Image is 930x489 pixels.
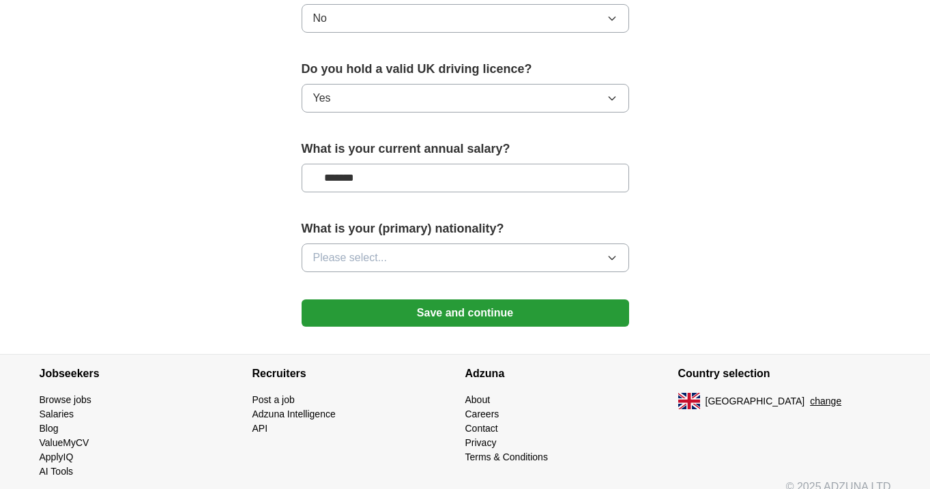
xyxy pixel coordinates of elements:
a: Terms & Conditions [465,451,548,462]
img: UK flag [678,393,700,409]
button: Yes [302,84,629,113]
a: AI Tools [40,466,74,477]
a: Browse jobs [40,394,91,405]
h4: Country selection [678,355,891,393]
a: Adzuna Intelligence [252,409,336,419]
a: Privacy [465,437,497,448]
a: ValueMyCV [40,437,89,448]
a: Post a job [252,394,295,405]
a: Contact [465,423,498,434]
span: No [313,10,327,27]
a: ApplyIQ [40,451,74,462]
button: Save and continue [302,299,629,327]
label: What is your (primary) nationality? [302,220,629,238]
label: What is your current annual salary? [302,140,629,158]
a: Salaries [40,409,74,419]
button: change [810,394,841,409]
label: Do you hold a valid UK driving licence? [302,60,629,78]
a: API [252,423,268,434]
a: About [465,394,491,405]
span: [GEOGRAPHIC_DATA] [706,394,805,409]
span: Please select... [313,250,388,266]
button: Please select... [302,243,629,272]
button: No [302,4,629,33]
a: Careers [465,409,499,419]
span: Yes [313,90,331,106]
a: Blog [40,423,59,434]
